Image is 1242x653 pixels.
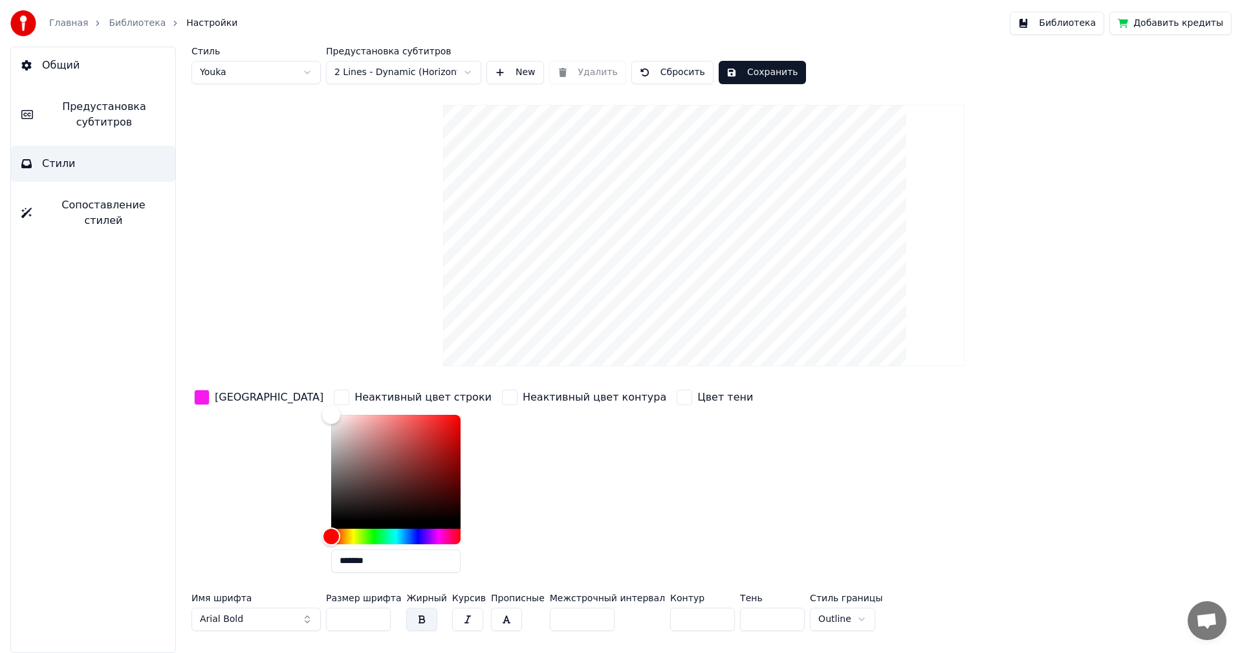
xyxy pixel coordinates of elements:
div: Color [331,415,461,521]
label: Жирный [406,593,446,603]
button: Неактивный цвет строки [331,387,494,408]
button: Стили [11,146,175,182]
button: Цвет тени [674,387,756,408]
div: Открытый чат [1188,601,1226,640]
button: Сбросить [631,61,714,84]
button: Предустановка субтитров [11,89,175,140]
a: Библиотека [109,17,166,30]
div: Неактивный цвет строки [354,390,492,405]
img: youka [10,10,36,36]
button: Неактивный цвет контура [499,387,669,408]
label: Контур [670,593,735,603]
button: [GEOGRAPHIC_DATA] [191,387,326,408]
label: Прописные [491,593,545,603]
div: Неактивный цвет контура [523,390,666,405]
a: Главная [49,17,88,30]
span: Стили [42,156,76,172]
button: Общий [11,47,175,83]
label: Размер шрифта [326,593,401,603]
label: Стиль [191,47,321,56]
span: Предустановка субтитров [43,99,165,130]
label: Тень [740,593,805,603]
span: Сопоставление стилей [42,197,165,228]
button: Сохранить [719,61,806,84]
div: Цвет тени [697,390,753,405]
label: Курсив [452,593,486,603]
label: Предустановка субтитров [326,47,481,56]
button: Добавить кредиты [1109,12,1232,35]
span: Arial Bold [200,613,243,626]
button: New [486,61,544,84]
nav: breadcrumb [49,17,237,30]
label: Имя шрифта [191,593,321,603]
button: Библиотека [1010,12,1104,35]
label: Межстрочный интервал [550,593,665,603]
button: Сопоставление стилей [11,187,175,239]
label: Стиль границы [810,593,882,603]
span: Настройки [186,17,237,30]
div: [GEOGRAPHIC_DATA] [215,390,323,405]
div: Hue [331,529,461,544]
span: Общий [42,58,80,73]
